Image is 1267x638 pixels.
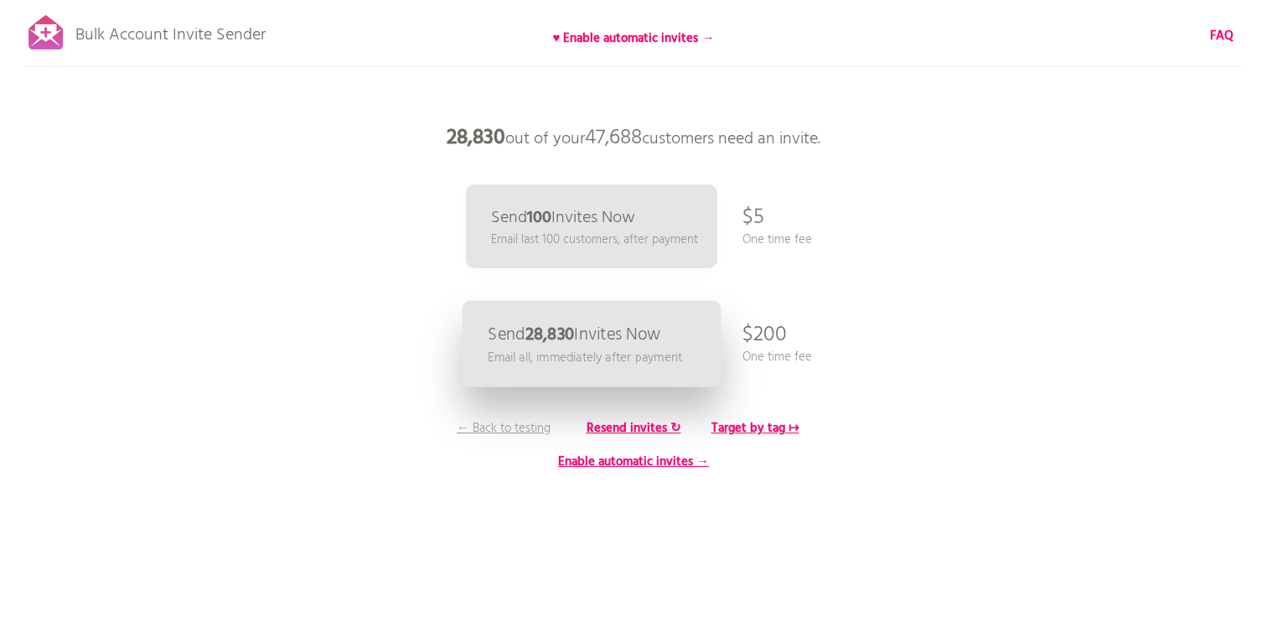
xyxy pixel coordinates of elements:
[525,321,575,349] b: 28,830
[742,193,764,243] p: $5
[463,301,721,387] a: Send28,830Invites Now Email all, immediately after payment
[553,29,715,49] b: ♥ Enable automatic invites →
[742,348,812,366] p: One time fee
[75,10,266,52] p: Bulk Account Invite Sender
[382,113,885,163] p: out of your customers need an invite.
[587,418,681,438] b: Resend invites ↻
[1210,27,1233,45] a: FAQ
[711,418,799,438] b: Target by tag ↦
[491,231,698,249] p: Email last 100 customers, after payment
[466,184,717,268] a: Send100Invites Now Email last 100 customers, after payment
[742,310,787,360] p: $200
[527,205,551,231] b: 100
[441,419,566,438] p: ← Back to testing
[488,326,660,344] p: Send Invites Now
[491,210,635,226] p: Send Invites Now
[1210,26,1233,46] b: FAQ
[585,122,642,155] span: 47,688
[488,348,682,367] p: Email all, immediately after payment
[558,452,709,472] b: Enable automatic invites →
[447,122,505,155] b: 28,830
[742,231,812,249] p: One time fee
